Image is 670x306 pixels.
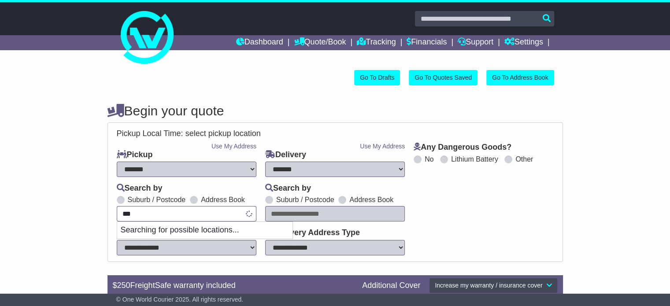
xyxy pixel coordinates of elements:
[349,195,393,204] label: Address Book
[128,195,186,204] label: Suburb / Postcode
[409,70,478,85] a: Go To Quotes Saved
[354,70,400,85] a: Go To Drafts
[435,282,542,289] span: Increase my warranty / insurance cover
[504,35,543,50] a: Settings
[265,184,311,193] label: Search by
[429,278,557,293] button: Increase my warranty / insurance cover
[201,195,245,204] label: Address Book
[211,143,256,150] a: Use My Address
[425,155,433,163] label: No
[451,155,498,163] label: Lithium Battery
[458,35,493,50] a: Support
[112,129,558,139] div: Pickup Local Time:
[117,281,130,290] span: 250
[407,35,447,50] a: Financials
[360,143,405,150] a: Use My Address
[515,155,533,163] label: Other
[117,150,153,160] label: Pickup
[116,296,244,303] span: © One World Courier 2025. All rights reserved.
[265,150,306,160] label: Delivery
[117,184,163,193] label: Search by
[358,281,425,291] div: Additional Cover
[265,228,360,238] label: Delivery Address Type
[294,35,346,50] a: Quote/Book
[185,129,261,138] span: select pickup location
[414,143,511,152] label: Any Dangerous Goods?
[236,35,283,50] a: Dashboard
[107,103,563,118] h4: Begin your quote
[117,222,292,239] p: Searching for possible locations...
[108,281,358,291] div: $ FreightSafe warranty included
[357,35,396,50] a: Tracking
[486,70,554,85] a: Go To Address Book
[276,195,334,204] label: Suburb / Postcode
